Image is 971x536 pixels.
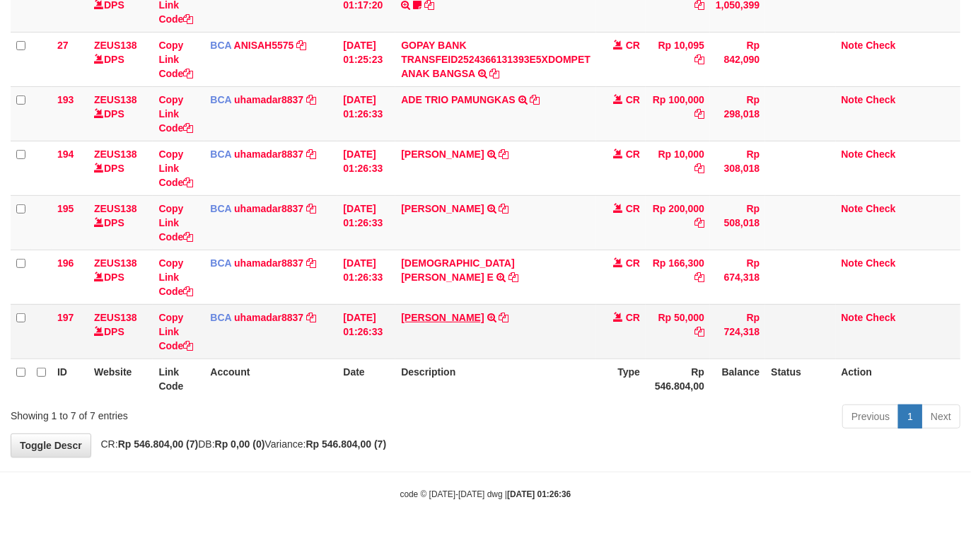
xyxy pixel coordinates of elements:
td: DPS [88,86,153,141]
a: Copy Rp 10,000 to clipboard [694,163,704,174]
td: DPS [88,141,153,195]
a: Check [866,257,896,269]
span: CR [626,148,640,160]
td: [DATE] 01:26:33 [337,304,395,359]
span: 197 [57,312,74,323]
span: BCA [210,257,231,269]
a: [PERSON_NAME] [401,148,484,160]
a: Check [866,203,896,214]
span: BCA [210,312,231,323]
span: CR [626,203,640,214]
a: uhamadar8837 [234,203,303,214]
a: uhamadar8837 [234,312,303,323]
td: Rp 674,318 [710,250,765,304]
a: uhamadar8837 [234,257,303,269]
a: Check [866,148,896,160]
small: code © [DATE]-[DATE] dwg | [400,489,571,499]
th: Date [337,359,395,399]
span: CR [626,312,640,323]
th: Type [596,359,646,399]
a: Copy uhamadar8837 to clipboard [306,257,316,269]
a: Copy uhamadar8837 to clipboard [306,203,316,214]
a: ZEUS138 [94,94,137,105]
td: Rp 508,018 [710,195,765,250]
td: [DATE] 01:26:33 [337,141,395,195]
a: Note [842,148,864,160]
td: [DATE] 01:26:33 [337,195,395,250]
td: Rp 724,318 [710,304,765,359]
span: 195 [57,203,74,214]
th: Status [765,359,835,399]
a: Copy YADI HARDIYANSYAH to clipboard [499,148,509,160]
a: ZEUS138 [94,148,137,160]
a: Copy uhamadar8837 to clipboard [306,94,316,105]
a: Copy Link Code [158,203,193,243]
a: Copy Rp 10,095 to clipboard [694,54,704,65]
td: DPS [88,195,153,250]
span: BCA [210,148,231,160]
td: Rp 50,000 [646,304,710,359]
span: CR: DB: Variance: [94,438,387,450]
a: GOPAY BANK TRANSFEID2524366131393E5XDOMPET ANAK BANGSA [401,40,591,79]
a: Copy Link Code [158,257,193,297]
strong: Rp 546.804,00 (7) [306,438,387,450]
strong: [DATE] 01:26:36 [507,489,571,499]
a: Copy MUHAMMAD TAUFIQURR to clipboard [499,203,509,214]
a: Copy Rp 166,300 to clipboard [694,272,704,283]
span: CR [626,257,640,269]
a: Copy Link Code [158,148,193,188]
th: Link Code [153,359,204,399]
a: Copy Link Code [158,312,193,351]
strong: Rp 0,00 (0) [215,438,265,450]
td: Rp 10,095 [646,32,710,86]
a: Note [842,94,864,105]
td: Rp 842,090 [710,32,765,86]
td: Rp 200,000 [646,195,710,250]
td: [DATE] 01:26:33 [337,86,395,141]
a: Check [866,94,896,105]
td: Rp 308,018 [710,141,765,195]
span: 27 [57,40,69,51]
a: Note [842,40,864,51]
td: DPS [88,32,153,86]
span: BCA [210,40,231,51]
a: ZEUS138 [94,312,137,323]
td: DPS [88,250,153,304]
a: uhamadar8837 [234,148,303,160]
a: 1 [898,404,922,429]
strong: Rp 546.804,00 (7) [118,438,199,450]
a: Copy Rp 100,000 to clipboard [694,108,704,120]
a: Note [842,203,864,214]
td: Rp 100,000 [646,86,710,141]
td: [DATE] 01:26:33 [337,250,395,304]
a: Note [842,312,864,323]
a: Previous [842,404,899,429]
a: Copy Link Code [158,94,193,134]
span: BCA [210,94,231,105]
span: 194 [57,148,74,160]
th: Balance [710,359,765,399]
span: 196 [57,257,74,269]
a: Next [921,404,960,429]
a: Copy Rp 50,000 to clipboard [694,326,704,337]
a: Copy ADE TRIO PAMUNGKAS to clipboard [530,94,540,105]
a: Copy YUDHA RIZKY ILAHI to clipboard [499,312,509,323]
a: Copy Link Code [158,40,193,79]
div: Showing 1 to 7 of 7 entries [11,403,394,423]
a: uhamadar8837 [234,94,303,105]
a: Check [866,312,896,323]
td: Rp 298,018 [710,86,765,141]
a: Toggle Descr [11,433,91,458]
a: [PERSON_NAME] [401,312,484,323]
span: CR [626,94,640,105]
a: Copy CHRISTIAN EDBERT E to clipboard [508,272,518,283]
span: CR [626,40,640,51]
td: DPS [88,304,153,359]
a: Note [842,257,864,269]
th: Action [836,359,960,399]
a: ADE TRIO PAMUNGKAS [401,94,516,105]
a: [DEMOGRAPHIC_DATA][PERSON_NAME] E [401,257,514,283]
span: BCA [210,203,231,214]
th: Rp 546.804,00 [646,359,710,399]
a: Copy Rp 200,000 to clipboard [694,217,704,228]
